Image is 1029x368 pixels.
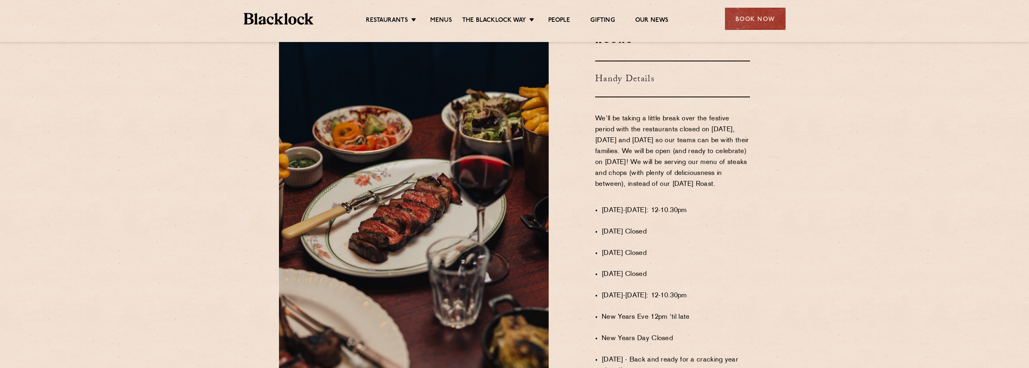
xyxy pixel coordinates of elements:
[602,269,750,280] li: [DATE] Closed
[366,17,408,25] a: Restaurants
[590,17,615,25] a: Gifting
[595,114,750,201] p: We’ll be taking a little break over the festive period with the restaurants closed on [DATE], [DA...
[430,17,452,25] a: Menus
[602,227,750,238] li: [DATE] Closed
[548,17,570,25] a: People
[635,17,669,25] a: Our News
[462,17,526,25] a: The Blacklock Way
[244,13,314,25] img: BL_Textured_Logo-footer-cropped.svg
[602,205,750,216] li: [DATE]-[DATE]: 12-10.30pm
[602,248,750,259] li: [DATE] Closed
[595,61,750,97] h3: Handy Details
[602,333,750,344] li: New Years Day Closed
[725,8,786,30] div: Book Now
[602,312,750,323] li: New Years Eve 12pm 'til late
[602,290,750,301] li: [DATE]-[DATE]: 12-10.30pm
